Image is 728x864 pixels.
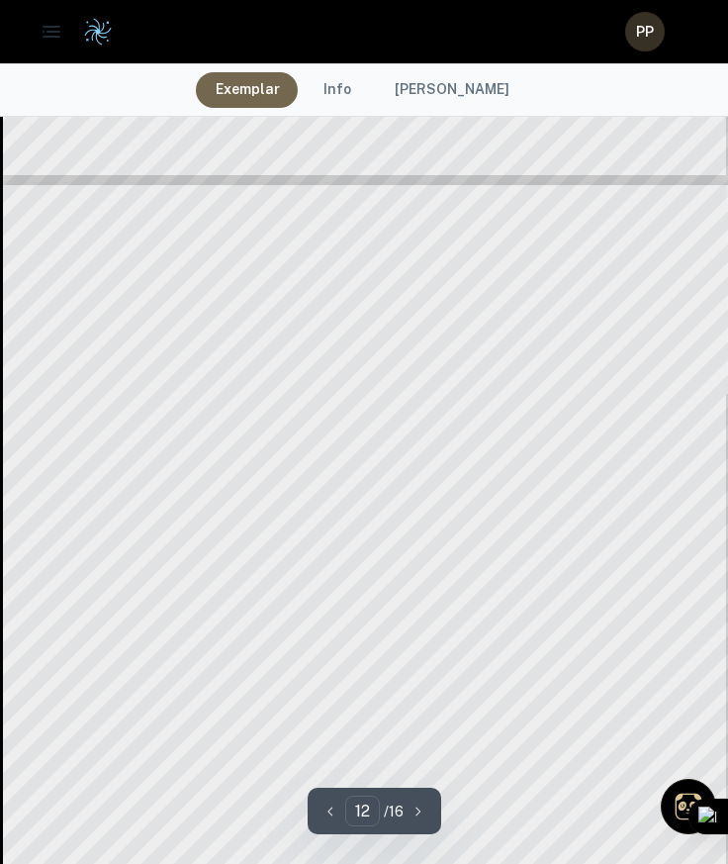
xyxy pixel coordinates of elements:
button: [PERSON_NAME] [375,72,529,108]
a: Clastify logo [71,17,113,47]
button: PP [625,12,665,51]
p: / 16 [384,801,404,822]
button: Exemplar [196,72,300,108]
img: Clastify logo [83,17,113,47]
button: Ask Clai [661,779,716,834]
button: Info [304,72,371,108]
h6: PP [634,21,657,43]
